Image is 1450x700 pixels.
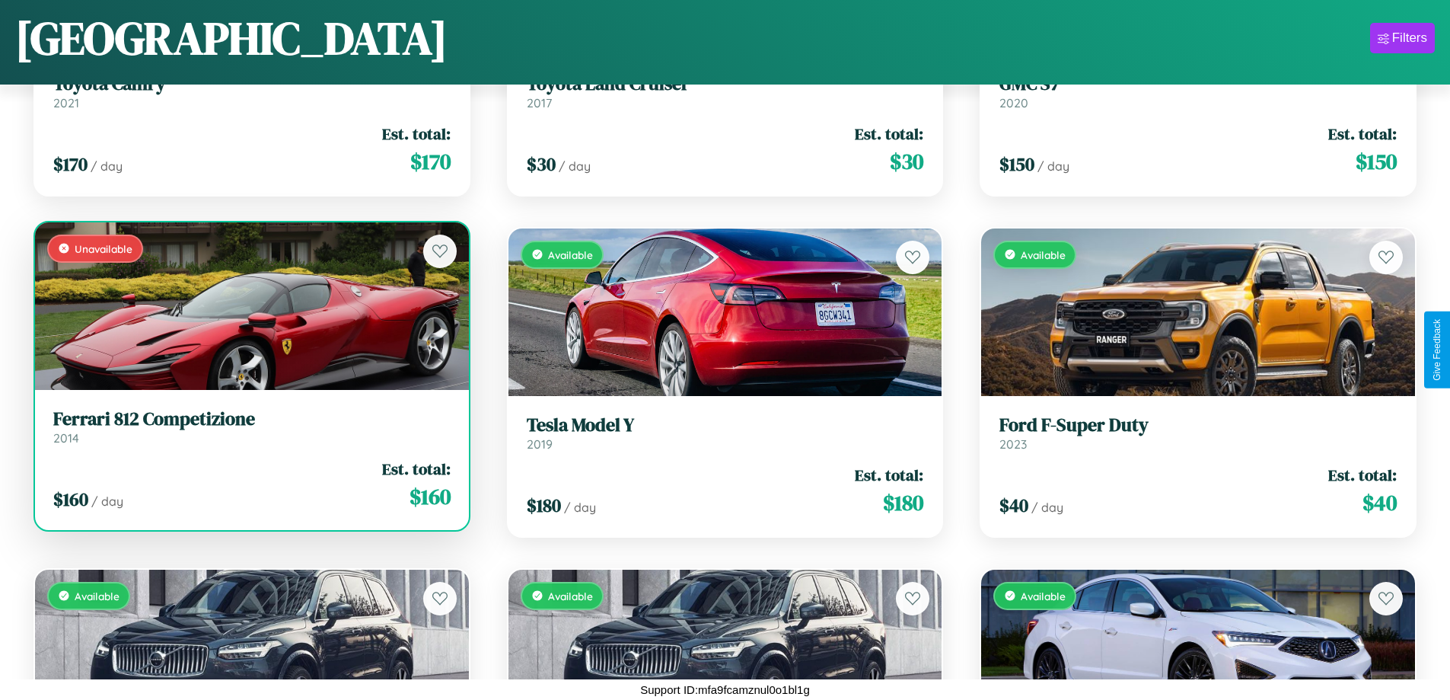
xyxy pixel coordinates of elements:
span: Est. total: [382,458,451,480]
span: / day [1037,158,1069,174]
span: $ 40 [1362,487,1397,518]
span: / day [564,500,596,515]
span: / day [1031,500,1063,515]
span: Est. total: [382,123,451,145]
span: Available [75,590,120,603]
span: 2023 [999,436,1027,452]
span: 2019 [527,436,553,452]
span: 2021 [53,95,79,110]
span: Available [1021,590,1066,603]
a: Toyota Land Cruiser2017 [527,73,924,110]
div: Give Feedback [1432,319,1442,381]
div: Filters [1392,30,1427,46]
span: $ 150 [1356,146,1397,177]
span: / day [559,158,591,174]
p: Support ID: mfa9fcamznul0o1bl1g [640,679,810,700]
span: $ 30 [527,152,556,177]
span: / day [91,494,123,509]
span: $ 180 [883,487,923,518]
span: $ 160 [53,487,88,512]
span: $ 180 [527,493,561,518]
h3: Toyota Camry [53,73,451,95]
h3: Toyota Land Cruiser [527,73,924,95]
h1: [GEOGRAPHIC_DATA] [15,7,448,69]
span: $ 170 [53,152,88,177]
a: Tesla Model Y2019 [527,414,924,452]
a: GMC S72020 [999,73,1397,110]
span: Est. total: [1328,123,1397,145]
a: Ferrari 812 Competizione2014 [53,408,451,446]
span: $ 160 [410,481,451,512]
span: Unavailable [75,242,132,255]
span: Est. total: [855,464,923,486]
span: $ 150 [999,152,1034,177]
span: Available [548,590,593,603]
h3: Ford F-Super Duty [999,414,1397,436]
span: $ 170 [410,146,451,177]
span: Est. total: [855,123,923,145]
button: Filters [1370,23,1435,53]
span: 2014 [53,430,79,446]
span: Available [548,248,593,261]
h3: Tesla Model Y [527,414,924,436]
span: Available [1021,248,1066,261]
span: Est. total: [1328,464,1397,486]
span: $ 40 [999,493,1028,518]
h3: GMC S7 [999,73,1397,95]
span: 2017 [527,95,552,110]
span: / day [91,158,123,174]
h3: Ferrari 812 Competizione [53,408,451,430]
a: Ford F-Super Duty2023 [999,414,1397,452]
span: 2020 [999,95,1028,110]
a: Toyota Camry2021 [53,73,451,110]
span: $ 30 [890,146,923,177]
